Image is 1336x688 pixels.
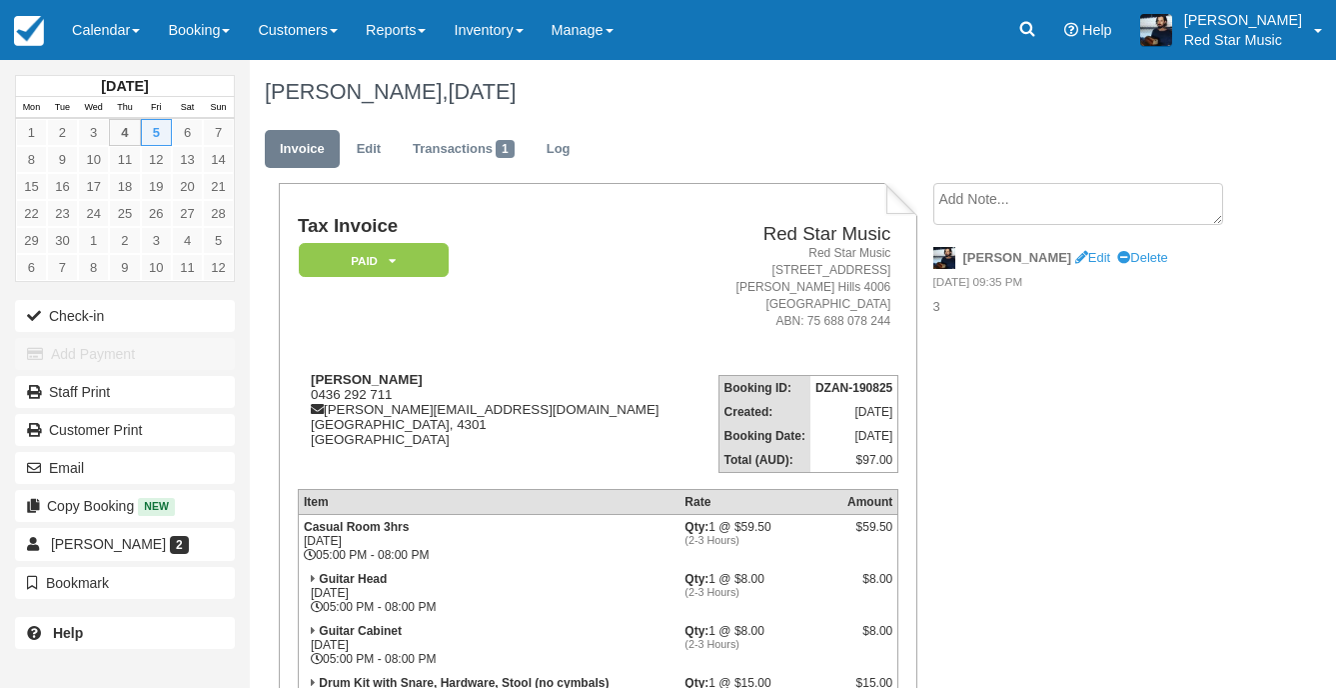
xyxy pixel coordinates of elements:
[15,617,235,649] a: Help
[299,243,449,278] em: Paid
[203,200,234,227] a: 28
[684,534,837,546] em: (2-3 Hours)
[679,489,842,514] th: Rate
[16,173,47,200] a: 15
[141,173,172,200] a: 19
[684,638,837,650] em: (2-3 Hours)
[304,520,409,534] strong: Casual Room 3hrs
[78,173,109,200] a: 17
[172,227,203,254] a: 4
[47,119,78,146] a: 2
[47,200,78,227] a: 23
[109,119,140,146] a: 4
[15,376,235,408] a: Staff Print
[319,624,402,638] strong: Guitar Cabinet
[141,254,172,281] a: 10
[1184,30,1302,50] p: Red Star Music
[810,448,898,473] td: $97.00
[203,254,234,281] a: 12
[679,567,842,619] td: 1 @ $8.00
[141,227,172,254] a: 3
[47,97,78,119] th: Tue
[203,173,234,200] a: 21
[1064,23,1078,37] i: Help
[684,586,837,598] em: (2-3 Hours)
[16,200,47,227] a: 22
[810,400,898,424] td: [DATE]
[16,119,47,146] a: 1
[138,498,175,515] span: New
[1082,22,1112,38] span: Help
[319,572,387,586] strong: Guitar Head
[847,520,892,550] div: $59.50
[109,200,140,227] a: 25
[141,119,172,146] a: 5
[141,146,172,173] a: 12
[16,146,47,173] a: 8
[15,300,235,332] button: Check-in
[265,80,1237,104] h1: [PERSON_NAME],
[51,536,166,552] span: [PERSON_NAME]
[265,130,340,169] a: Invoice
[718,375,810,400] th: Booking ID:
[847,572,892,602] div: $8.00
[684,572,708,586] strong: Qty
[298,514,679,567] td: [DATE] 05:00 PM - 08:00 PM
[810,424,898,448] td: [DATE]
[847,624,892,654] div: $8.00
[311,372,423,387] strong: [PERSON_NAME]
[141,97,172,119] th: Fri
[109,173,140,200] a: 18
[496,140,515,158] span: 1
[47,254,78,281] a: 7
[342,130,396,169] a: Edit
[78,227,109,254] a: 1
[718,424,810,448] th: Booking Date:
[172,97,203,119] th: Sat
[109,97,140,119] th: Thu
[15,452,235,484] button: Email
[78,119,109,146] a: 3
[1140,14,1172,46] img: A1
[15,490,235,522] button: Copy Booking New
[298,489,679,514] th: Item
[684,520,708,534] strong: Qty
[16,254,47,281] a: 6
[172,146,203,173] a: 13
[16,227,47,254] a: 29
[14,16,44,46] img: checkfront-main-nav-mini-logo.png
[47,227,78,254] a: 30
[15,528,235,560] a: [PERSON_NAME] 2
[815,381,892,395] strong: DZAN-190825
[15,414,235,446] a: Customer Print
[684,624,708,638] strong: Qty
[298,372,698,472] div: 0436 292 711 [PERSON_NAME][EMAIL_ADDRESS][DOMAIN_NAME] [GEOGRAPHIC_DATA], 4301 [GEOGRAPHIC_DATA]
[109,146,140,173] a: 11
[172,119,203,146] a: 6
[78,254,109,281] a: 8
[398,130,530,169] a: Transactions1
[298,567,679,619] td: [DATE] 05:00 PM - 08:00 PM
[109,254,140,281] a: 9
[78,200,109,227] a: 24
[1117,250,1167,265] a: Delete
[170,536,189,554] span: 2
[679,514,842,567] td: 1 @ $59.50
[15,338,235,370] button: Add Payment
[78,97,109,119] th: Wed
[47,146,78,173] a: 9
[963,250,1072,265] strong: [PERSON_NAME]
[203,146,234,173] a: 14
[78,146,109,173] a: 10
[172,173,203,200] a: 20
[298,619,679,671] td: [DATE] 05:00 PM - 08:00 PM
[203,119,234,146] a: 7
[172,200,203,227] a: 27
[298,242,442,279] a: Paid
[53,625,83,641] b: Help
[101,78,148,94] strong: [DATE]
[47,173,78,200] a: 16
[203,97,234,119] th: Sun
[718,448,810,473] th: Total (AUD):
[532,130,586,169] a: Log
